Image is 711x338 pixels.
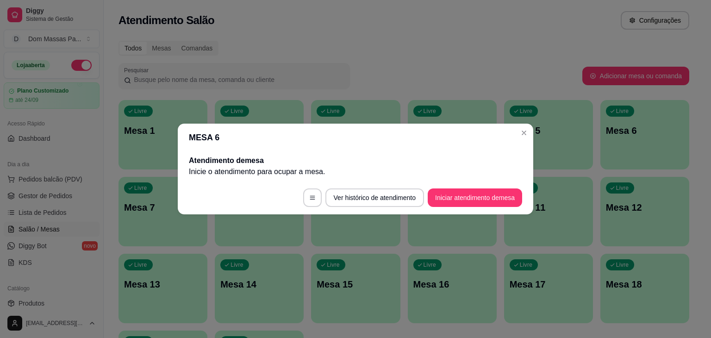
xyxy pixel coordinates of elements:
button: Ver histórico de atendimento [325,188,424,207]
p: Inicie o atendimento para ocupar a mesa . [189,166,522,177]
header: MESA 6 [178,124,533,151]
button: Close [517,125,531,140]
h2: Atendimento de mesa [189,155,522,166]
button: Iniciar atendimento demesa [428,188,522,207]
